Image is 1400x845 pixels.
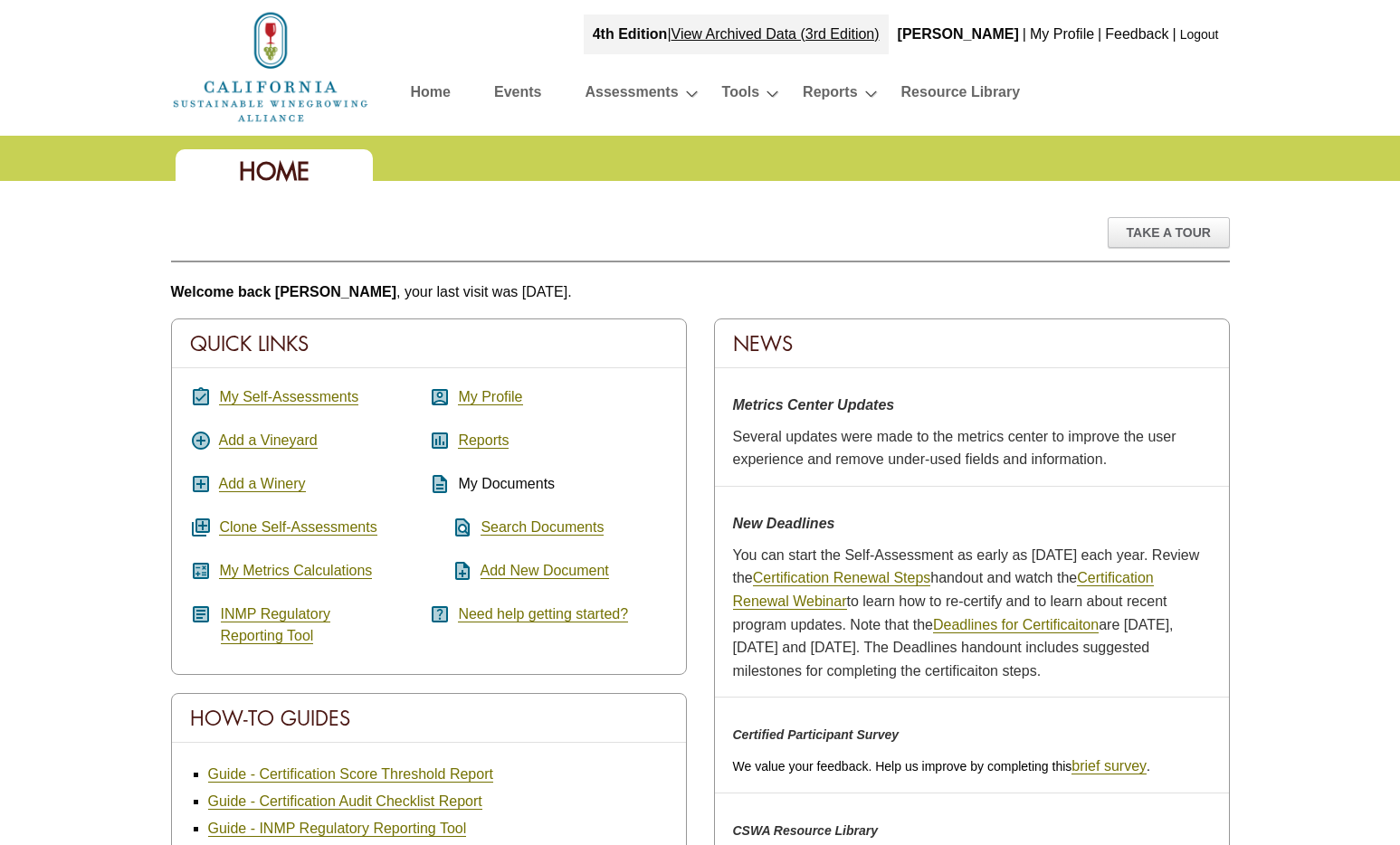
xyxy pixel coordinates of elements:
[584,14,889,54] div: |
[429,560,473,582] i: note_add
[715,319,1229,368] div: News
[219,476,306,492] a: Add a Winery
[733,397,895,413] strong: Metrics Center Updates
[722,80,759,111] a: Tools
[1180,27,1219,42] a: Logout
[429,386,451,408] i: account_box
[190,473,212,495] i: add_box
[219,389,358,405] a: My Self-Assessments
[190,603,212,625] i: article
[803,80,857,111] a: Reports
[1171,14,1178,54] div: |
[901,80,1021,111] a: Resource Library
[171,9,370,125] img: logo_cswa2x.png
[898,26,1019,42] b: [PERSON_NAME]
[481,563,609,579] a: Add New Document
[190,560,212,582] i: calculate
[171,284,397,299] b: Welcome back [PERSON_NAME]
[733,516,835,531] strong: New Deadlines
[933,617,1099,633] a: Deadlines for Certificaiton
[219,563,372,579] a: My Metrics Calculations
[171,280,1230,304] p: , your last visit was [DATE].
[1021,14,1028,54] div: |
[239,156,310,187] span: Home
[458,606,628,622] a: Need help getting started?
[219,432,318,449] a: Add a Vineyard
[733,823,879,838] em: CSWA Resource Library
[208,821,467,837] a: Guide - INMP Regulatory Reporting Tool
[733,570,1154,610] a: Certification Renewal Webinar
[494,80,541,111] a: Events
[1105,26,1168,42] a: Feedback
[190,430,212,451] i: add_circle
[1108,217,1230,248] div: Take A Tour
[171,58,370,73] a: Home
[733,429,1176,468] span: Several updates were made to the metrics center to improve the user experience and remove under-u...
[190,386,212,408] i: assignment_turned_in
[208,766,493,783] a: Guide - Certification Score Threshold Report
[593,26,668,42] strong: 4th Edition
[411,80,451,111] a: Home
[1071,758,1147,774] a: brief survey
[458,476,555,491] span: My Documents
[733,759,1150,774] span: We value your feedback. Help us improve by completing this .
[733,544,1211,683] p: You can start the Self-Assessment as early as [DATE] each year. Review the handout and watch the ...
[221,606,331,644] a: INMP RegulatoryReporting Tool
[429,603,451,625] i: help_center
[219,519,376,536] a: Clone Self-Assessments
[429,473,451,495] i: description
[190,517,212,538] i: queue
[671,26,880,42] a: View Archived Data (3rd Edition)
[753,570,931,586] a: Certification Renewal Steps
[172,319,686,368] div: Quick Links
[208,793,482,810] a: Guide - Certification Audit Checklist Report
[1096,14,1103,54] div: |
[1030,26,1094,42] a: My Profile
[458,389,522,405] a: My Profile
[429,430,451,451] i: assessment
[481,519,604,536] a: Search Documents
[429,517,473,538] i: find_in_page
[458,432,509,449] a: Reports
[733,727,900,742] em: Certified Participant Survey
[585,80,678,111] a: Assessments
[172,694,686,743] div: How-To Guides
